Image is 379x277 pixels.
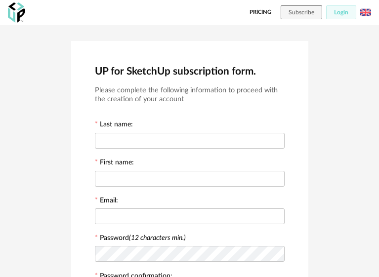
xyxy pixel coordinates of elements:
button: Login [326,5,356,19]
label: Password [100,235,186,241]
h2: UP for SketchUp subscription form. [95,65,285,78]
img: OXP [8,2,25,23]
img: us [360,7,371,18]
span: Login [334,9,348,15]
i: (12 characters min.) [129,235,186,241]
label: Last name: [95,121,133,130]
label: First name: [95,159,134,168]
button: Subscribe [281,5,322,19]
span: Subscribe [289,9,314,15]
a: Pricing [250,5,271,19]
h3: Please complete the following information to proceed with the creation of your account [95,86,285,104]
label: Email: [95,197,118,206]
